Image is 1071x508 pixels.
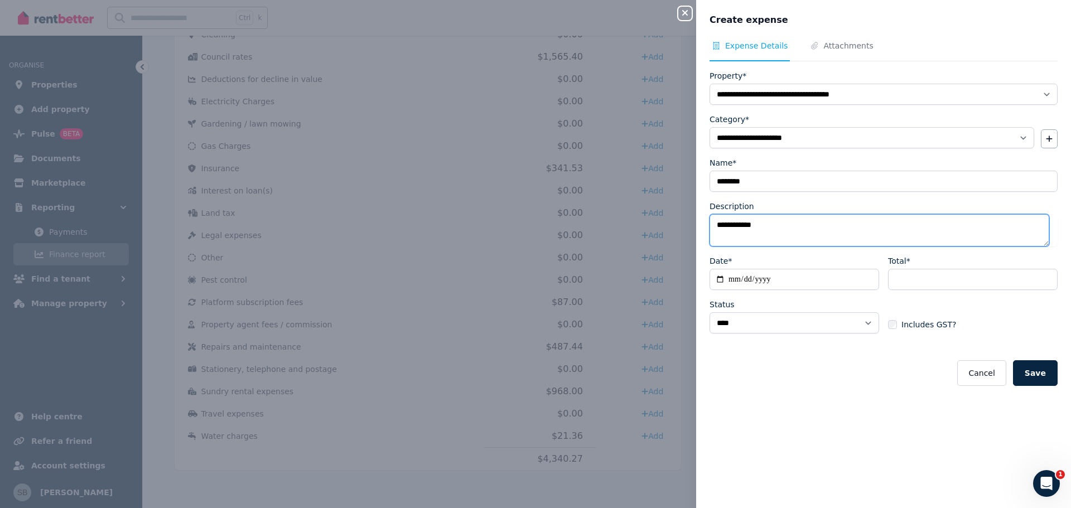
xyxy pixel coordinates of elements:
[901,319,956,330] span: Includes GST?
[725,40,788,51] span: Expense Details
[710,255,732,267] label: Date*
[710,70,746,81] label: Property*
[1056,470,1065,479] span: 1
[1013,360,1058,386] button: Save
[888,320,897,329] input: Includes GST?
[710,114,749,125] label: Category*
[710,13,788,27] span: Create expense
[710,40,1058,61] nav: Tabs
[888,255,910,267] label: Total*
[710,299,735,310] label: Status
[1033,470,1060,497] iframe: Intercom live chat
[823,40,873,51] span: Attachments
[710,201,754,212] label: Description
[957,360,1006,386] button: Cancel
[710,157,736,168] label: Name*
